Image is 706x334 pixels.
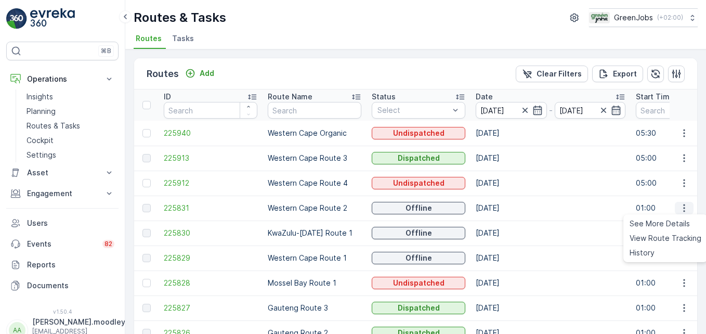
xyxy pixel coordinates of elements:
p: Dispatched [398,303,440,313]
p: ID [164,92,171,102]
div: Toggle Row Selected [142,304,151,312]
a: View Route Tracking [625,231,705,246]
p: Reports [27,260,114,270]
p: Operations [27,74,98,84]
a: Insights [22,89,119,104]
div: Toggle Row Selected [142,154,151,162]
span: View Route Tracking [630,233,701,243]
span: Tasks [172,33,194,44]
p: Route Name [268,92,312,102]
p: Events [27,239,96,249]
button: Dispatched [372,302,465,314]
img: Green_Jobs_Logo.png [589,12,610,23]
a: 225827 [164,303,257,313]
p: Documents [27,280,114,291]
p: Status [372,92,396,102]
span: See More Details [630,219,690,229]
button: Offline [372,202,465,214]
p: - [549,104,553,117]
a: 225828 [164,278,257,288]
p: Western Cape Route 4 [268,178,361,188]
button: Undispatched [372,277,465,289]
button: Operations [6,69,119,89]
div: Toggle Row Selected [142,279,151,287]
p: Routes & Tasks [134,9,226,26]
p: Western Cape Route 3 [268,153,361,163]
a: Documents [6,275,119,296]
td: [DATE] [470,271,631,296]
div: Toggle Row Selected [142,129,151,137]
input: dd/mm/yyyy [476,102,547,119]
a: 225940 [164,128,257,138]
p: Select [377,105,449,115]
button: Engagement [6,183,119,204]
p: Settings [27,150,56,160]
td: [DATE] [470,196,631,221]
p: Start Time [636,92,674,102]
div: Toggle Row Selected [142,204,151,212]
a: Cockpit [22,133,119,148]
p: Western Cape Route 2 [268,203,361,213]
button: Add [181,67,218,80]
p: Undispatched [393,178,444,188]
p: Mossel Bay Route 1 [268,278,361,288]
div: Toggle Row Selected [142,229,151,237]
td: [DATE] [470,296,631,320]
td: [DATE] [470,246,631,271]
button: Undispatched [372,177,465,189]
p: Undispatched [393,128,444,138]
p: Users [27,218,114,228]
td: [DATE] [470,171,631,196]
p: ⌘B [101,47,111,55]
p: Insights [27,92,53,102]
a: See More Details [625,216,705,231]
div: Toggle Row Selected [142,179,151,187]
input: Search [164,102,257,119]
p: Routes & Tasks [27,121,80,131]
p: Export [613,69,637,79]
span: 225831 [164,203,257,213]
button: Clear Filters [516,66,588,82]
a: Users [6,213,119,234]
td: [DATE] [470,121,631,146]
button: GreenJobs(+02:00) [589,8,698,27]
p: Cockpit [27,135,54,146]
p: Western Cape Route 1 [268,253,361,263]
a: Events82 [6,234,119,254]
button: Asset [6,162,119,183]
p: Engagement [27,188,98,199]
span: 225913 [164,153,257,163]
a: 225912 [164,178,257,188]
td: [DATE] [470,146,631,171]
td: [DATE] [470,221,631,246]
span: History [630,248,655,258]
p: Western Cape Organic [268,128,361,138]
p: Undispatched [393,278,444,288]
p: GreenJobs [614,12,653,23]
p: Dispatched [398,153,440,163]
button: Undispatched [372,127,465,139]
a: 225829 [164,253,257,263]
button: Offline [372,227,465,239]
a: Routes & Tasks [22,119,119,133]
p: Offline [406,228,432,238]
input: Search [268,102,361,119]
p: Date [476,92,493,102]
span: Routes [136,33,162,44]
span: v 1.50.4 [6,309,119,315]
a: 225830 [164,228,257,238]
button: Offline [372,252,465,264]
p: ( +02:00 ) [657,14,683,22]
p: Offline [406,203,432,213]
a: Settings [22,148,119,162]
p: Add [200,68,214,79]
p: Clear Filters [537,69,582,79]
p: 82 [104,240,112,248]
a: Planning [22,104,119,119]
